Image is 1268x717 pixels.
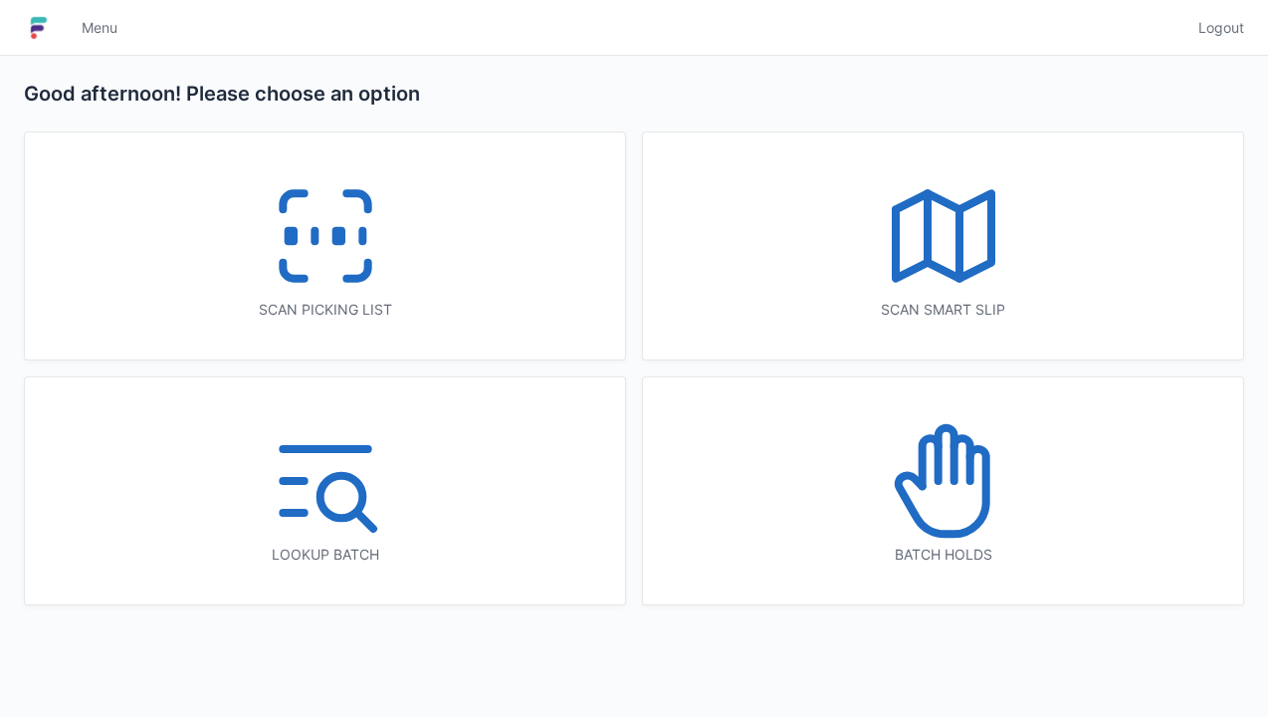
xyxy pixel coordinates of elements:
[65,300,585,320] div: Scan picking list
[24,131,626,360] a: Scan picking list
[1198,18,1244,38] span: Logout
[683,545,1203,565] div: Batch holds
[70,10,129,46] a: Menu
[642,131,1244,360] a: Scan smart slip
[24,80,1244,108] h2: Good afternoon! Please choose an option
[24,12,54,44] img: logo-small.jpg
[683,300,1203,320] div: Scan smart slip
[1186,10,1244,46] a: Logout
[82,18,117,38] span: Menu
[65,545,585,565] div: Lookup batch
[24,376,626,605] a: Lookup batch
[642,376,1244,605] a: Batch holds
